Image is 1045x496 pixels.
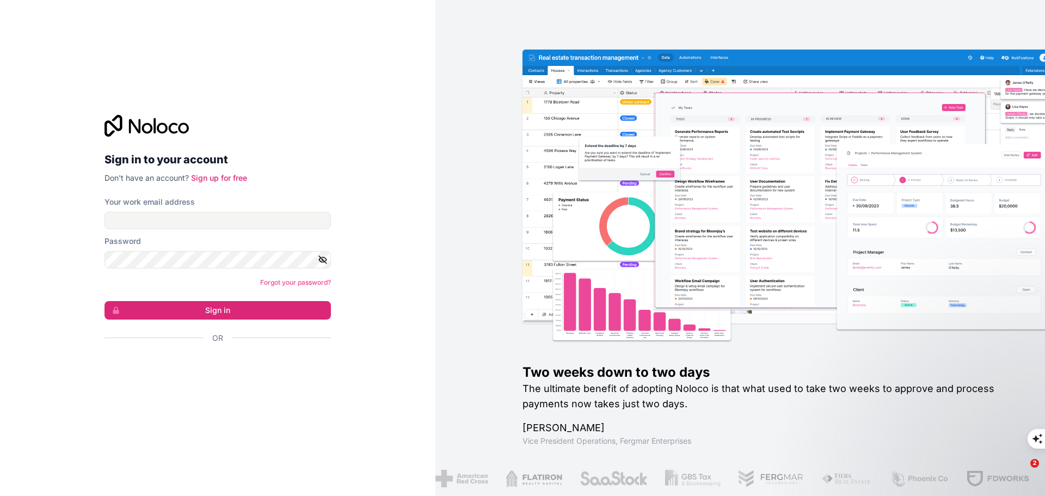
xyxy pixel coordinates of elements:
[522,381,1010,412] h2: The ultimate benefit of adopting Noloco is that what used to take two weeks to approve and proces...
[579,470,648,487] img: /assets/saastock-C6Zbiodz.png
[104,212,331,229] input: Email address
[104,150,331,169] h2: Sign in to your account
[191,173,247,182] a: Sign up for free
[522,364,1010,381] h1: Two weeks down to two days
[889,470,948,487] img: /assets/phoenix-BREaitsQ.png
[505,470,562,487] img: /assets/flatiron-C8eUkumj.png
[104,173,189,182] span: Don't have an account?
[737,470,804,487] img: /assets/fergmar-CudnrXN5.png
[104,236,141,247] label: Password
[1008,459,1034,485] iframe: Intercom live chat
[104,301,331,320] button: Sign in
[522,436,1010,446] h1: Vice President Operations , Fergmar Enterprises
[821,470,872,487] img: /assets/fiera-fwj2N5v4.png
[99,356,328,379] iframe: Sign in with Google Button
[827,390,1045,467] iframe: Intercom notifications message
[212,333,223,344] span: Or
[104,197,195,207] label: Your work email address
[260,278,331,286] a: Forgot your password?
[966,470,1029,487] img: /assets/fdworks-Bi04fVtw.png
[435,470,488,487] img: /assets/american-red-cross-BAupjrZR.png
[665,470,720,487] img: /assets/gbstax-C-GtDUiK.png
[104,251,331,268] input: Password
[522,420,1010,436] h1: [PERSON_NAME]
